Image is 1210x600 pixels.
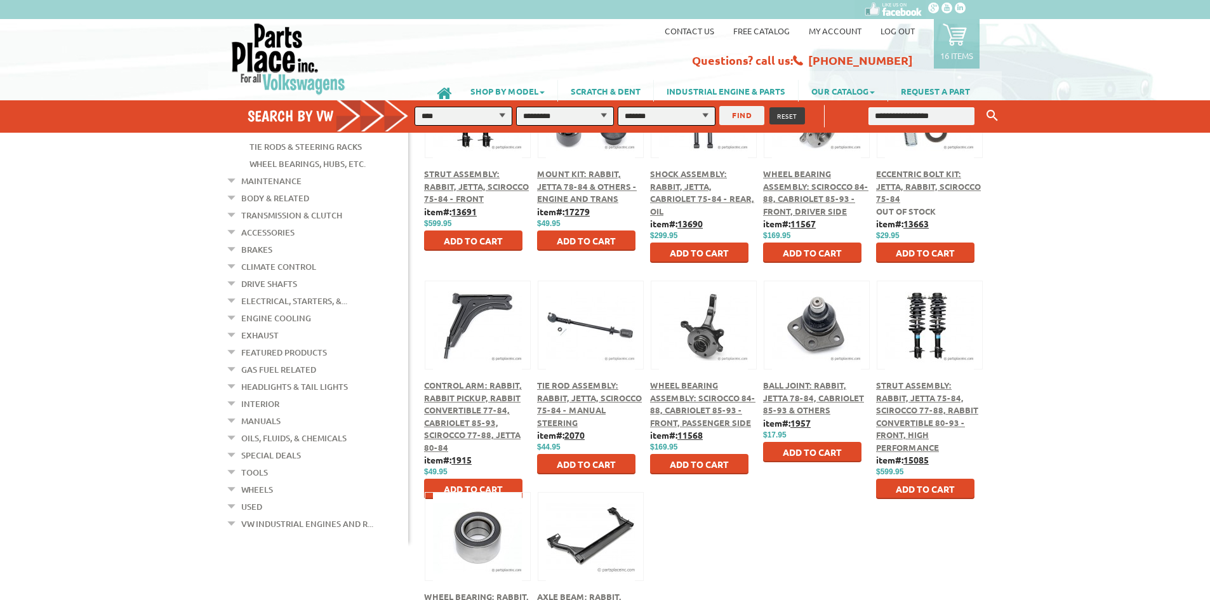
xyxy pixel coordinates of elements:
span: Out of stock [876,206,936,217]
a: Mount Kit: Rabbit, Jetta 78-84 & Others - Engine and Trans [537,168,637,204]
u: 1957 [790,417,811,429]
a: My Account [809,25,861,36]
span: $299.95 [650,231,677,240]
a: Gas Fuel Related [241,361,316,378]
a: Maintenance [241,173,302,189]
a: Exhaust [241,327,279,343]
span: $49.95 [537,219,561,228]
a: Special Deals [241,447,301,463]
a: Wheels [241,481,273,498]
b: item#: [650,429,703,441]
button: Add to Cart [763,243,861,263]
a: Tie Rod Assembly: Rabbit, Jetta, Scirocco 75-84 - Manual Steering [537,380,642,428]
span: Add to Cart [670,247,729,258]
button: Add to Cart [424,230,522,251]
b: item#: [763,218,816,229]
a: Tie Rods & Steering Racks [249,138,362,155]
a: Used [241,498,262,515]
span: Add to Cart [670,458,729,470]
span: Add to Cart [557,235,616,246]
a: Climate Control [241,258,316,275]
a: SCRATCH & DENT [558,80,653,102]
span: $44.95 [537,443,561,451]
button: FIND [719,106,764,125]
button: Add to Cart [650,243,748,263]
b: item#: [650,218,703,229]
span: $169.95 [763,231,790,240]
span: Wheel Bearing Assembly: Scirocco 84-88, Cabriolet 85-93 - Front, Driver Side [763,168,868,217]
b: item#: [876,454,929,465]
button: Keyword Search [983,105,1002,126]
span: Add to Cart [896,483,955,495]
u: 15085 [903,454,929,465]
span: $49.95 [424,467,448,476]
span: $599.95 [424,219,451,228]
button: Add to Cart [876,243,974,263]
a: VW Industrial Engines and R... [241,516,373,532]
a: Headlights & Tail Lights [241,378,348,395]
b: item#: [876,218,929,229]
a: Wheel Bearing Assembly: Scirocco 84-88, Cabriolet 85-93 - Front, Passenger Side [650,380,755,428]
a: Wheel Bearings, Hubs, Etc. [249,156,366,172]
a: Eccentric Bolt Kit: Jetta, Rabbit, Scirocco 75-84 [876,168,981,204]
span: Add to Cart [783,446,842,458]
span: Add to Cart [557,458,616,470]
a: Body & Related [241,190,309,206]
button: RESET [769,107,805,124]
b: item#: [537,206,590,217]
a: Control Arm: Rabbit, Rabbit Pickup, Rabbit Convertible 77-84, Cabriolet 85-93, Scirocco 77-88, Je... [424,380,522,453]
span: Add to Cart [896,247,955,258]
a: OUR CATALOG [799,80,888,102]
a: Transmission & Clutch [241,207,342,223]
a: Manuals [241,413,281,429]
a: Strut Assembly: Rabbit, Jetta 75-84, Scirocco 77-88, Rabbit Convertible 80-93 - Front, High Perfo... [876,380,978,453]
b: item#: [763,417,811,429]
a: Electrical, Starters, &... [241,293,347,309]
span: RESET [777,111,797,121]
a: SHOP BY MODEL [458,80,557,102]
u: 13690 [677,218,703,229]
b: item#: [424,454,472,465]
span: $599.95 [876,467,903,476]
a: Ball Joint: Rabbit, Jetta 78-84, Cabriolet 85-93 & Others [763,380,864,415]
a: Log out [881,25,915,36]
u: 2070 [564,429,585,441]
p: 16 items [940,50,973,61]
a: Tools [241,464,268,481]
a: Engine Cooling [241,310,311,326]
span: Add to Cart [444,235,503,246]
button: Add to Cart [424,479,522,499]
span: Add to Cart [783,247,842,258]
a: Contact us [665,25,714,36]
a: Interior [241,396,279,412]
a: Brakes [241,241,272,258]
u: 11568 [677,429,703,441]
button: Add to Cart [876,479,974,499]
b: item#: [537,429,585,441]
u: 13691 [451,206,477,217]
a: Featured Products [241,344,327,361]
span: Add to Cart [444,483,503,495]
u: 1915 [451,454,472,465]
u: 13663 [903,218,929,229]
h4: Search by VW [248,107,422,125]
button: Add to Cart [650,454,748,474]
a: Strut Assembly: Rabbit, Jetta, Scirocco 75-84 - Front [424,168,529,204]
span: $29.95 [876,231,900,240]
a: Shock Assembly: Rabbit, Jetta, Cabriolet 75-84 - Rear, Oil [650,168,754,217]
a: Oils, Fluids, & Chemicals [241,430,347,446]
a: INDUSTRIAL ENGINE & PARTS [654,80,798,102]
a: Drive Shafts [241,276,297,292]
b: item#: [424,206,477,217]
span: $17.95 [763,430,787,439]
button: Add to Cart [537,230,635,251]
